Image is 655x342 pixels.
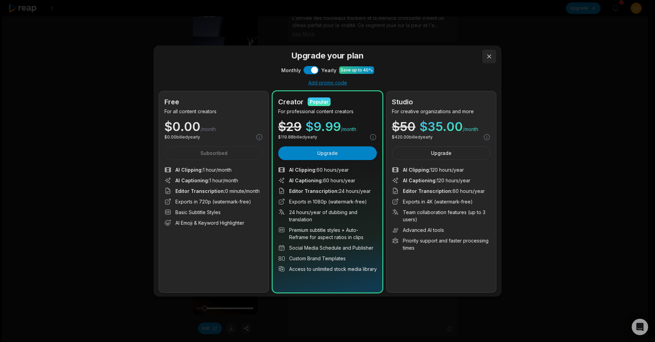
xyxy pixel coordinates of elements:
[159,50,496,62] h3: Upgrade your plan
[164,97,179,107] h2: Free
[175,166,232,173] span: 1 hour/month
[289,167,317,173] span: AI Clipping :
[403,166,464,173] span: 120 hours/year
[164,198,263,205] li: Exports in 720p (watermark-free)
[278,134,317,140] p: $ 119.88 billed yearly
[403,167,430,173] span: AI Clipping :
[403,187,485,195] span: 60 hours/year
[392,209,491,223] li: Team collaboration features (up to 3 users)
[175,177,209,183] span: AI Captioning :
[403,177,437,183] span: AI Captioning :
[278,255,377,262] li: Custom Brand Templates
[420,120,463,133] span: $ 35.00
[392,237,491,251] li: Priority support and faster processing times
[392,198,491,205] li: Exports in 4K (watermark-free)
[392,97,413,107] h2: Studio
[289,177,355,184] span: 60 hours/year
[164,209,263,216] li: Basic Subtitle Styles
[278,226,377,241] li: Premium subtitle styles + Auto-Reframe for aspect ratios in clips
[392,226,491,234] li: Advanced AI tools
[341,126,356,133] span: /month
[200,126,216,133] span: /month
[164,108,263,115] p: For all content creators
[289,187,371,195] span: 24 hours/year
[278,244,377,251] li: Social Media Schedule and Publisher
[341,67,373,73] div: Save up to 40%
[278,198,377,205] li: Exports in 1080p (watermark-free)
[289,177,323,183] span: AI Captioning :
[306,120,341,133] span: $ 9.99
[632,319,648,335] div: Open Intercom Messenger
[278,97,304,107] h2: Creator
[278,108,377,115] p: For professional content creators
[175,177,238,184] span: 1 hour/month
[403,177,470,184] span: 120 hours/year
[278,120,301,133] div: $ 29
[175,167,203,173] span: AI Clipping :
[321,67,336,74] span: Yearly
[310,98,329,105] div: Popular
[175,187,260,195] span: 0 minute/month
[278,265,377,273] li: Access to unlimited stock media library
[463,126,478,133] span: /month
[164,219,263,226] li: AI Emoji & Keyword Highlighter
[164,134,200,140] p: $ 0.00 billed yearly
[392,108,491,115] p: For creative organizations and more
[278,146,377,160] button: Upgrade
[175,188,225,194] span: Editor Transcription :
[164,120,200,133] span: $ 0.00
[281,67,301,74] span: Monthly
[392,134,433,140] p: $ 420.00 billed yearly
[403,188,453,194] span: Editor Transcription :
[159,80,496,86] div: Add promo code
[278,209,377,223] li: 24 hours/year of dubbing and translation
[289,188,339,194] span: Editor Transcription :
[392,120,416,133] div: $ 50
[392,146,491,160] button: Upgrade
[289,166,349,173] span: 60 hours/year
